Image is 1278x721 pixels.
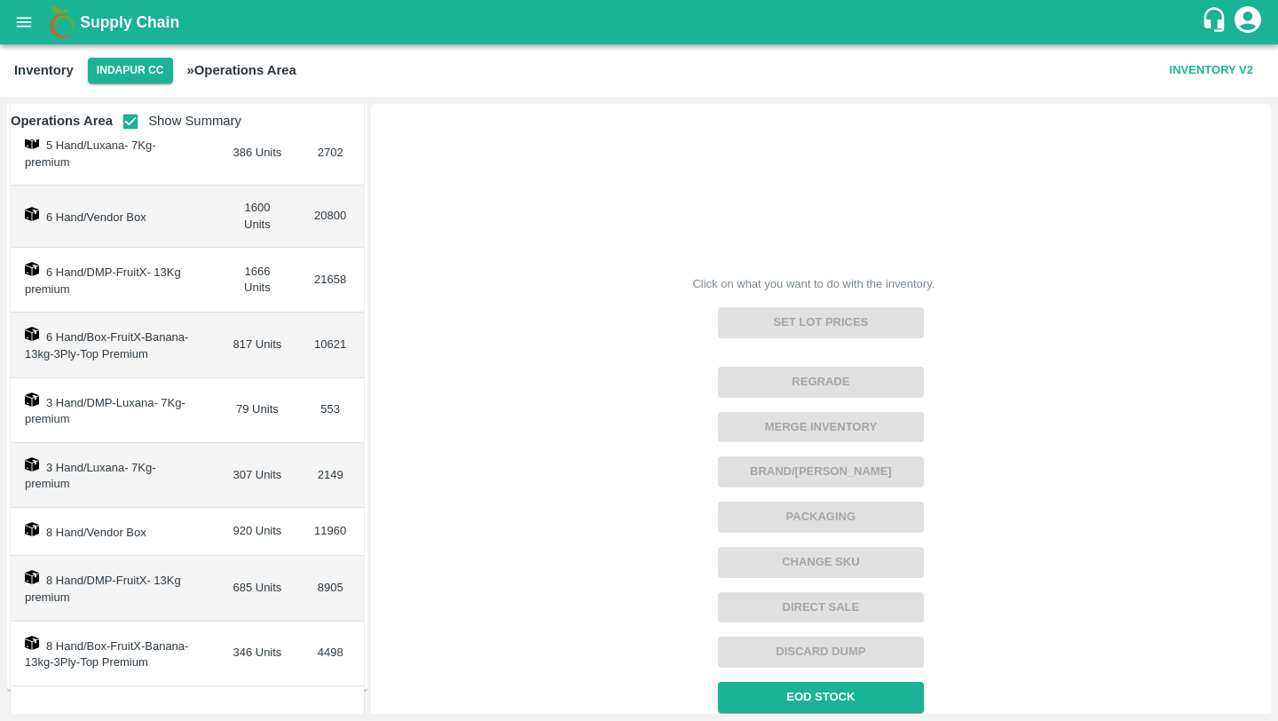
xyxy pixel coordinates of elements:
[80,13,179,31] b: Supply Chain
[297,508,364,557] td: 11960
[11,248,217,313] td: 6 Hand/DMP-FruitX- 13Kg premium
[11,556,217,621] td: 8 Hand/DMP-FruitX- 13Kg premium
[4,2,44,43] button: open drawer
[297,186,364,248] td: 20800
[217,556,296,621] td: 685 Units
[88,58,173,83] button: Select DC
[11,622,217,686] td: 8 Hand/Box-FruitX-Banana-13kg-3Ply-Top Premium
[25,636,39,650] img: box
[297,556,364,621] td: 8905
[217,622,296,686] td: 346 Units
[44,4,80,40] img: logo
[25,327,39,341] img: box
[217,121,296,186] td: 386 Units
[11,378,217,443] td: 3 Hand/DMP-Luxana- 7Kg- premium
[217,313,296,377] td: 817 Units
[1163,55,1260,86] button: Inventory V2
[187,63,296,77] b: » Operations Area
[80,10,1201,35] a: Supply Chain
[11,443,217,508] td: 3 Hand/Luxana- 7Kg- premium
[25,392,39,407] img: box
[11,186,217,248] td: 6 Hand/Vendor Box
[217,248,296,313] td: 1666 Units
[1232,4,1264,41] div: account of current user
[692,275,935,293] div: Click on what you want to do with the inventory.
[297,121,364,186] td: 2702
[25,522,39,536] img: box
[297,248,364,313] td: 21658
[25,207,39,221] img: box
[11,508,217,557] td: 8 Hand/Vendor Box
[297,378,364,443] td: 553
[11,114,113,128] b: Operations Area
[297,443,364,508] td: 2149
[217,186,296,248] td: 1600 Units
[113,114,241,128] span: Show Summary
[217,378,296,443] td: 79 Units
[718,682,923,713] a: EOD Stock
[297,622,364,686] td: 4498
[297,313,364,377] td: 10621
[11,313,217,377] td: 6 Hand/Box-FruitX-Banana-13kg-3Ply-Top Premium
[25,262,39,276] img: box
[217,443,296,508] td: 307 Units
[1201,6,1232,38] div: customer-support
[25,135,39,149] img: box
[217,508,296,557] td: 920 Units
[25,570,39,584] img: box
[25,457,39,471] img: box
[11,121,217,186] td: 5 Hand/Luxana- 7Kg- premium
[14,63,74,77] b: Inventory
